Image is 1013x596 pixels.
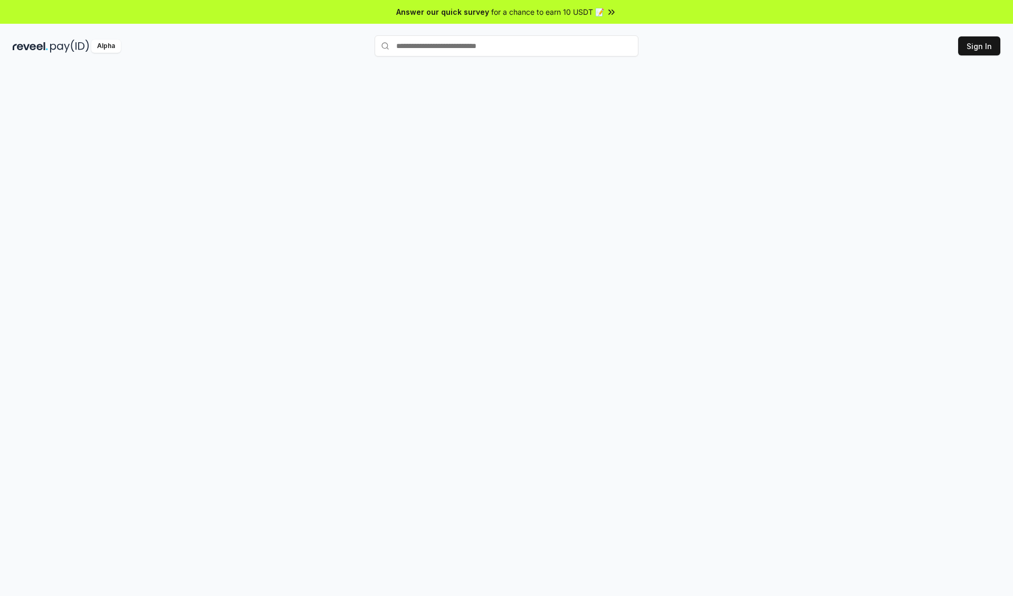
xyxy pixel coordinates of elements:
span: Answer our quick survey [396,6,489,17]
div: Alpha [91,40,121,53]
button: Sign In [958,36,1000,55]
img: pay_id [50,40,89,53]
span: for a chance to earn 10 USDT 📝 [491,6,604,17]
img: reveel_dark [13,40,48,53]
